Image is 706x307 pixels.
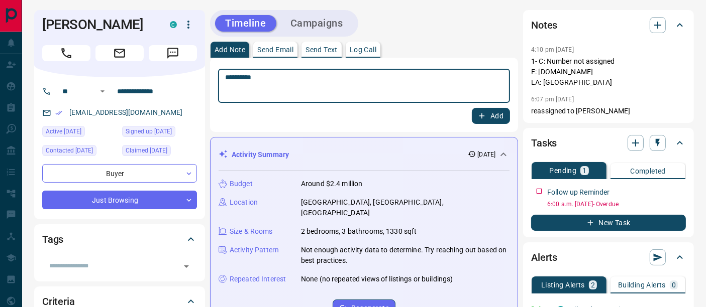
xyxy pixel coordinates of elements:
p: 6:07 pm [DATE] [531,96,574,103]
p: Listing Alerts [541,281,585,288]
p: Activity Pattern [230,245,279,255]
button: Open [179,259,193,273]
button: Open [96,85,109,97]
span: Call [42,45,90,61]
p: 1- C: Number not assigned E: [DOMAIN_NAME] LA: [GEOGRAPHIC_DATA] [531,56,686,88]
button: Campaigns [280,15,353,32]
p: Activity Summary [232,149,289,160]
div: Wed Sep 10 2025 [122,145,197,159]
p: Completed [630,168,666,175]
button: Add [472,108,510,124]
p: Send Text [306,46,338,53]
span: Email [95,45,144,61]
h2: Alerts [531,249,557,265]
span: Contacted [DATE] [46,145,93,156]
p: 2 [591,281,595,288]
span: Signed up [DATE] [126,126,172,136]
a: [EMAIL_ADDRESS][DOMAIN_NAME] [69,108,183,116]
p: [DATE] [478,150,496,159]
button: Timeline [215,15,276,32]
div: Wed Sep 10 2025 [122,126,197,140]
div: Just Browsing [42,191,197,209]
p: Size & Rooms [230,226,273,237]
div: Activity Summary[DATE] [219,145,510,164]
p: Add Note [215,46,245,53]
p: Around $2.4 million [301,179,363,189]
div: condos.ca [170,21,177,28]
span: Message [149,45,197,61]
div: Wed Sep 10 2025 [42,126,117,140]
svg: Email Verified [55,109,62,116]
p: 4:10 pm [DATE] [531,46,574,53]
p: Budget [230,179,253,189]
span: Claimed [DATE] [126,145,167,156]
p: 0 [672,281,676,288]
p: Log Call [350,46,376,53]
p: Follow up Reminder [547,187,610,198]
span: Active [DATE] [46,126,81,136]
div: Tags [42,227,197,251]
p: Location [230,197,258,208]
p: Not enough activity data to determine. Try reaching out based on best practices. [301,245,510,266]
div: Alerts [531,245,686,269]
div: Tasks [531,131,686,155]
h2: Tasks [531,135,557,151]
p: 2 bedrooms, 3 bathrooms, 1330 sqft [301,226,417,237]
p: Building Alerts [618,281,666,288]
h2: Tags [42,231,63,247]
p: 6:00 a.m. [DATE] - Overdue [547,200,686,209]
div: Thu Sep 11 2025 [42,145,117,159]
p: Send Email [257,46,293,53]
p: 1 [582,167,586,174]
p: Repeated Interest [230,274,286,284]
p: None (no repeated views of listings or buildings) [301,274,453,284]
button: New Task [531,215,686,231]
div: Buyer [42,164,197,183]
p: [GEOGRAPHIC_DATA], [GEOGRAPHIC_DATA], [GEOGRAPHIC_DATA] [301,197,510,218]
p: reassigned to [PERSON_NAME] [531,106,686,116]
div: Notes [531,13,686,37]
h2: Notes [531,17,557,33]
p: Pending [550,167,577,174]
h1: [PERSON_NAME] [42,17,155,33]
